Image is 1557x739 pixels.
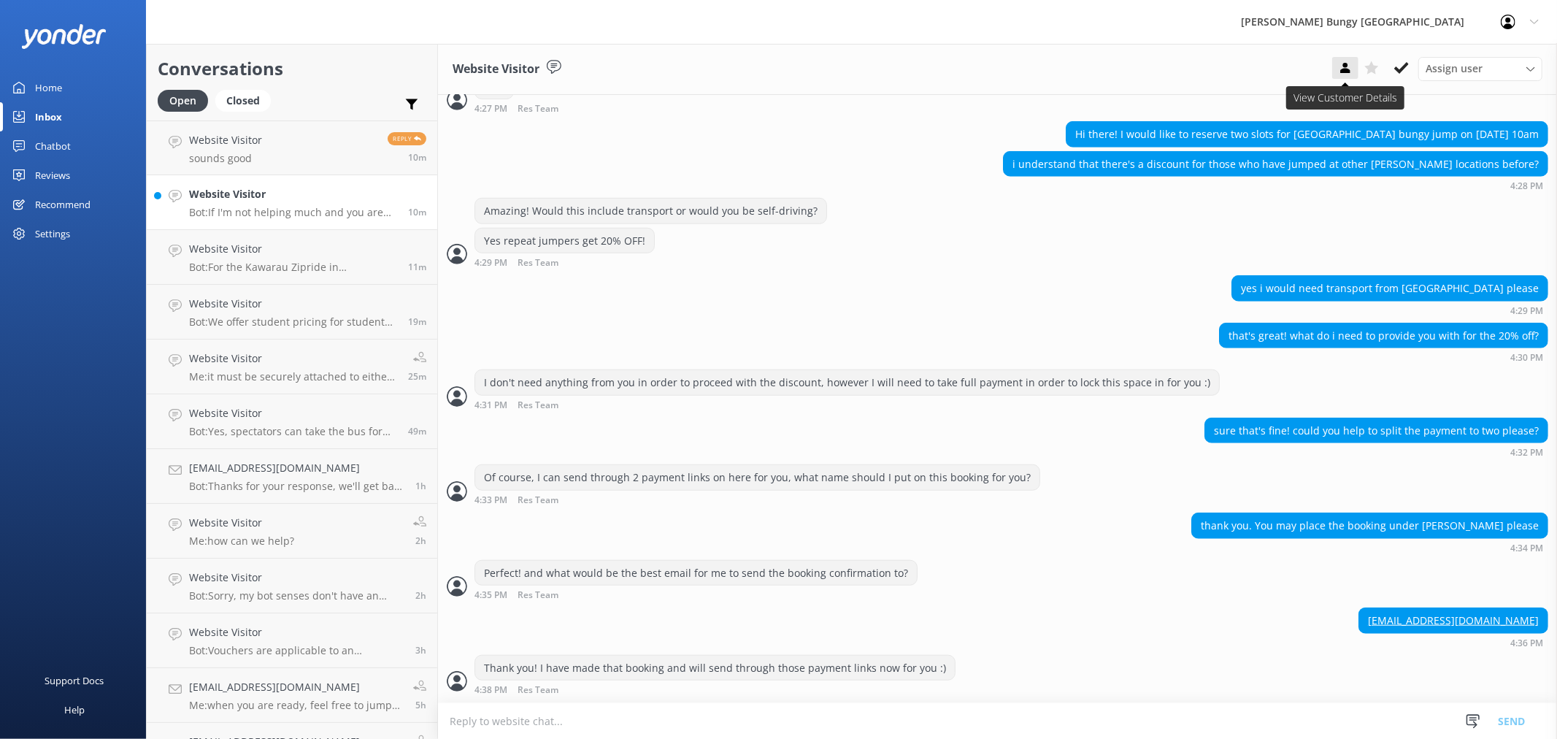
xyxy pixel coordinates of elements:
span: 04:27pm 18-Aug-2025 (UTC +12:00) Pacific/Auckland [408,151,426,164]
p: Me: when you are ready, feel free to jump back on the chat (not email) between 8:30am-5pm NZT, we... [189,699,402,712]
a: Website VisitorBot:Yes, spectators can take the bus for free to our [GEOGRAPHIC_DATA] location to... [147,394,437,449]
h4: Website Visitor [189,624,404,640]
h4: Website Visitor [189,296,397,312]
h4: Website Visitor [189,132,262,148]
h2: Conversations [158,55,426,83]
h4: [EMAIL_ADDRESS][DOMAIN_NAME] [189,460,404,476]
div: Reviews [35,161,70,190]
div: 04:28pm 18-Aug-2025 (UTC +12:00) Pacific/Auckland [1003,180,1548,191]
a: [EMAIL_ADDRESS][DOMAIN_NAME] [1368,613,1539,627]
div: 04:29pm 18-Aug-2025 (UTC +12:00) Pacific/Auckland [1231,305,1548,315]
span: 02:48pm 18-Aug-2025 (UTC +12:00) Pacific/Auckland [415,480,426,492]
a: Website VisitorBot:We offer student pricing for students studying in domestic NZ institutions onl... [147,285,437,340]
h4: Website Visitor [189,186,397,202]
div: yes i would need transport from [GEOGRAPHIC_DATA] please [1232,276,1548,301]
div: Home [35,73,62,102]
a: Website VisitorMe:how can we help?2h [147,504,437,559]
strong: 4:31 PM [474,401,507,410]
div: Yes repeat jumpers get 20% OFF! [475,229,654,253]
span: Res Team [518,401,558,410]
span: Assign user [1426,61,1483,77]
h4: Website Visitor [189,405,397,421]
div: sure that's fine! could you help to split the payment to two please? [1205,418,1548,443]
span: Reply [388,132,426,145]
div: Inbox [35,102,62,131]
div: 04:32pm 18-Aug-2025 (UTC +12:00) Pacific/Auckland [1204,447,1548,457]
span: 11:05am 18-Aug-2025 (UTC +12:00) Pacific/Auckland [415,699,426,711]
p: sounds good [189,152,262,165]
strong: 4:29 PM [1510,307,1543,315]
div: 04:36pm 18-Aug-2025 (UTC +12:00) Pacific/Auckland [1358,637,1548,648]
div: Closed [215,90,271,112]
a: Website Visitorsounds goodReply10m [147,120,437,175]
span: 04:12pm 18-Aug-2025 (UTC +12:00) Pacific/Auckland [408,370,426,383]
h4: Website Visitor [189,241,397,257]
p: Bot: For the Kawarau Zipride in [GEOGRAPHIC_DATA], only photos are included, not videos. If you h... [189,261,397,274]
div: Thank you! I have made that booking and will send through those payment links now for you :) [475,656,955,681]
div: 04:29pm 18-Aug-2025 (UTC +12:00) Pacific/Auckland [474,257,655,268]
h4: [EMAIL_ADDRESS][DOMAIN_NAME] [189,679,402,695]
a: Closed [215,92,278,108]
strong: 4:33 PM [474,496,507,505]
div: that's great! what do i need to provide you with for the 20% off? [1220,323,1548,348]
p: Bot: Yes, spectators can take the bus for free to our [GEOGRAPHIC_DATA] location to support the j... [189,425,397,438]
strong: 4:36 PM [1510,639,1543,648]
div: Assign User [1418,57,1542,80]
div: Perfect! and what would be the best email for me to send the booking confirmation to? [475,561,917,586]
div: 04:35pm 18-Aug-2025 (UTC +12:00) Pacific/Auckland [474,589,918,600]
strong: 4:35 PM [474,591,507,600]
strong: 4:28 PM [1510,182,1543,191]
div: Settings [35,219,70,248]
div: 04:27pm 18-Aug-2025 (UTC +12:00) Pacific/Auckland [474,103,606,114]
div: 04:33pm 18-Aug-2025 (UTC +12:00) Pacific/Auckland [474,494,1040,505]
div: Amazing! Would this include transport or would you be self-driving? [475,199,826,223]
h4: Website Visitor [189,515,294,531]
span: 04:27pm 18-Aug-2025 (UTC +12:00) Pacific/Auckland [408,206,426,218]
div: 04:31pm 18-Aug-2025 (UTC +12:00) Pacific/Auckland [474,399,1220,410]
h3: Website Visitor [453,60,539,79]
p: Bot: Thanks for your response, we'll get back to you as soon as we can during opening hours. [189,480,404,493]
div: Help [64,695,85,724]
p: Me: it must be securely attached to either hand or chest [189,370,397,383]
div: I don't need anything from you in order to proceed with the discount, however I will need to take... [475,370,1219,395]
strong: 4:29 PM [474,259,507,268]
div: 04:30pm 18-Aug-2025 (UTC +12:00) Pacific/Auckland [1219,352,1548,362]
span: Res Team [518,686,558,695]
span: 04:27pm 18-Aug-2025 (UTC +12:00) Pacific/Auckland [408,261,426,273]
div: 04:34pm 18-Aug-2025 (UTC +12:00) Pacific/Auckland [1191,543,1548,553]
div: Support Docs [45,666,104,695]
span: Res Team [518,496,558,505]
a: [EMAIL_ADDRESS][DOMAIN_NAME]Bot:Thanks for your response, we'll get back to you as soon as we can... [147,449,437,504]
p: Bot: Sorry, my bot senses don't have an answer for that, please try and rephrase your question, I... [189,589,404,602]
a: Website VisitorBot:For the Kawarau Zipride in [GEOGRAPHIC_DATA], only photos are included, not vi... [147,230,437,285]
strong: 4:27 PM [474,104,507,114]
a: Website VisitorBot:Sorry, my bot senses don't have an answer for that, please try and rephrase yo... [147,559,437,613]
span: 01:18pm 18-Aug-2025 (UTC +12:00) Pacific/Auckland [415,644,426,656]
span: 03:49pm 18-Aug-2025 (UTC +12:00) Pacific/Auckland [408,425,426,437]
div: Open [158,90,208,112]
div: Hi there! I would like to reserve two slots for [GEOGRAPHIC_DATA] bungy jump on [DATE] 10am [1066,122,1548,147]
a: Website VisitorMe:it must be securely attached to either hand or chest25m [147,340,437,394]
strong: 4:32 PM [1510,448,1543,457]
a: Website VisitorBot:If I'm not helping much and you are messaging during our opening hours, please... [147,175,437,230]
span: 02:08pm 18-Aug-2025 (UTC +12:00) Pacific/Auckland [415,535,426,547]
span: Res Team [518,591,558,600]
h4: Website Visitor [189,570,404,586]
strong: 4:38 PM [474,686,507,695]
div: 04:38pm 18-Aug-2025 (UTC +12:00) Pacific/Auckland [474,684,956,695]
p: Me: how can we help? [189,535,294,548]
div: Of course, I can send through 2 payment links on here for you, what name should I put on this boo... [475,465,1039,490]
p: Bot: We offer student pricing for students studying in domestic NZ institutions only. For proof, ... [189,315,397,329]
p: Bot: If I'm not helping much and you are messaging during our opening hours, please wait patientl... [189,206,397,219]
strong: 4:34 PM [1510,544,1543,553]
img: yonder-white-logo.png [22,24,106,48]
span: Res Team [518,104,558,114]
p: Bot: Vouchers are applicable to an individual and cannot be shared between more people. You would... [189,644,404,657]
a: [EMAIL_ADDRESS][DOMAIN_NAME]Me:when you are ready, feel free to jump back on the chat (not email)... [147,668,437,723]
span: Res Team [518,259,558,268]
div: i understand that there's a discount for those who have jumped at other [PERSON_NAME] locations b... [1004,152,1548,177]
h4: Website Visitor [189,351,397,367]
div: Recommend [35,190,91,219]
span: 01:43pm 18-Aug-2025 (UTC +12:00) Pacific/Auckland [415,589,426,602]
a: Website VisitorBot:Vouchers are applicable to an individual and cannot be shared between more peo... [147,613,437,668]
